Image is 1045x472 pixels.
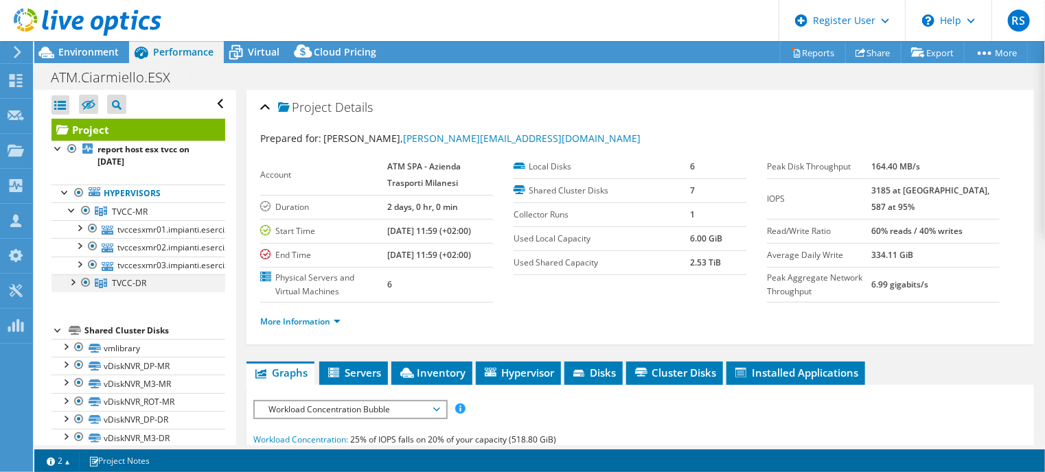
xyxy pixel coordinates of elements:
[514,160,690,174] label: Local Disks
[767,224,871,238] label: Read/Write Ratio
[323,132,641,145] span: [PERSON_NAME],
[514,256,690,270] label: Used Shared Capacity
[51,339,225,357] a: vmlibrary
[964,42,1028,63] a: More
[79,452,159,469] a: Project Notes
[690,233,722,244] b: 6.00 GiB
[260,168,387,182] label: Account
[514,232,690,246] label: Used Local Capacity
[84,322,225,339] div: Shared Cluster Disks
[690,161,695,172] b: 6
[350,434,556,445] span: 25% of IOPS falls on 20% of your capacity (518.80 GiB)
[51,375,225,392] a: vDiskNVR_M3-MR
[253,366,308,379] span: Graphs
[51,429,225,447] a: vDiskNVR_M3-DR
[1008,10,1030,32] span: RS
[388,249,472,261] b: [DATE] 11:59 (+02:00)
[514,208,690,222] label: Collector Runs
[733,366,858,379] span: Installed Applications
[335,99,373,115] span: Details
[690,209,695,220] b: 1
[51,220,225,238] a: tvccesxmr01.impianti.esercizio.priv
[51,357,225,375] a: vDiskNVR_DP-MR
[260,271,387,298] label: Physical Servers and Virtual Machines
[58,45,119,58] span: Environment
[51,202,225,220] a: TVCC-MR
[388,225,472,237] b: [DATE] 11:59 (+02:00)
[314,45,376,58] span: Cloud Pricing
[37,452,80,469] a: 2
[278,101,332,115] span: Project
[260,132,321,145] label: Prepared for:
[403,132,641,145] a: [PERSON_NAME][EMAIL_ADDRESS][DOMAIN_NAME]
[51,119,225,141] a: Project
[633,366,716,379] span: Cluster Disks
[767,192,871,206] label: IOPS
[871,249,913,261] b: 334.11 GiB
[780,42,846,63] a: Reports
[51,274,225,292] a: TVCC-DR
[767,160,871,174] label: Peak Disk Throughput
[690,257,721,268] b: 2.53 TiB
[571,366,616,379] span: Disks
[51,141,225,171] a: report host esx tvcc on [DATE]
[51,257,225,274] a: tvccesxmr03.impianti.esercizio.priv
[767,271,871,298] label: Peak Aggregate Network Throughput
[388,201,459,213] b: 2 days, 0 hr, 0 min
[871,161,920,172] b: 164.40 MB/s
[253,434,348,445] span: Workload Concentration:
[922,14,934,27] svg: \n
[388,161,461,189] b: ATM SPA - Azienda Trasporti Milanesi
[901,42,965,63] a: Export
[97,143,190,167] b: report host esx tvcc on [DATE]
[260,200,387,214] label: Duration
[112,206,148,217] span: TVCC-MR
[248,45,279,58] span: Virtual
[112,277,146,289] span: TVCC-DR
[260,316,341,327] a: More Information
[871,185,989,213] b: 3185 at [GEOGRAPHIC_DATA], 587 at 95%
[483,366,554,379] span: Hypervisor
[51,411,225,429] a: vDiskNVR_DP-DR
[514,184,690,198] label: Shared Cluster Disks
[871,225,963,237] b: 60% reads / 40% writes
[845,42,902,63] a: Share
[388,279,393,290] b: 6
[260,248,387,262] label: End Time
[398,366,466,379] span: Inventory
[51,185,225,202] a: Hypervisors
[326,366,381,379] span: Servers
[871,279,928,290] b: 6.99 gigabits/s
[51,393,225,411] a: vDiskNVR_ROT-MR
[260,224,387,238] label: Start Time
[767,248,871,262] label: Average Daily Write
[51,238,225,256] a: tvccesxmr02.impianti.esercizio.priv
[153,45,214,58] span: Performance
[690,185,695,196] b: 7
[45,70,192,85] h1: ATM.Ciarmiello.ESX
[262,401,438,418] span: Workload Concentration Bubble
